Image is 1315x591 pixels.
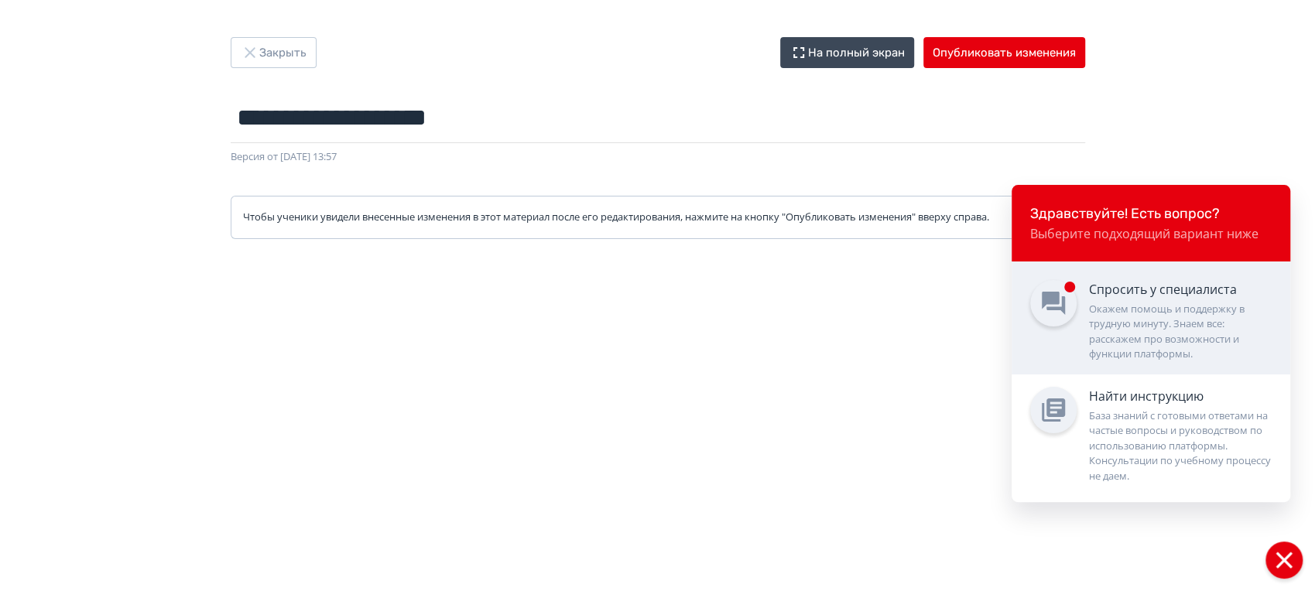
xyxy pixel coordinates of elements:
[1089,302,1272,362] div: Окажем помощь и поддержку в трудную минуту. Знаем все: расскажем про возможности и функции платфо...
[1089,387,1272,405] div: Найти инструкцию
[1089,408,1272,484] div: База знаний с готовыми ответами на частые вопросы и руководством по использованию платформы. Конс...
[923,37,1085,68] button: Опубликовать изменения
[1012,374,1290,503] a: Найти инструкциюБаза знаний с готовыми ответами на частые вопросы и руководством по использованию...
[780,37,914,68] button: На полный экран
[231,149,1085,165] div: Версия от [DATE] 13:57
[1089,280,1272,299] div: Спросить у специалиста
[1030,203,1272,224] div: Здравствуйте! Есть вопрос?
[1030,224,1272,243] div: Выберите подходящий вариант ниже
[243,210,1002,225] div: Чтобы ученики увидели внесенные изменения в этот материал после его редактирования, нажмите на кн...
[231,37,317,68] button: Закрыть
